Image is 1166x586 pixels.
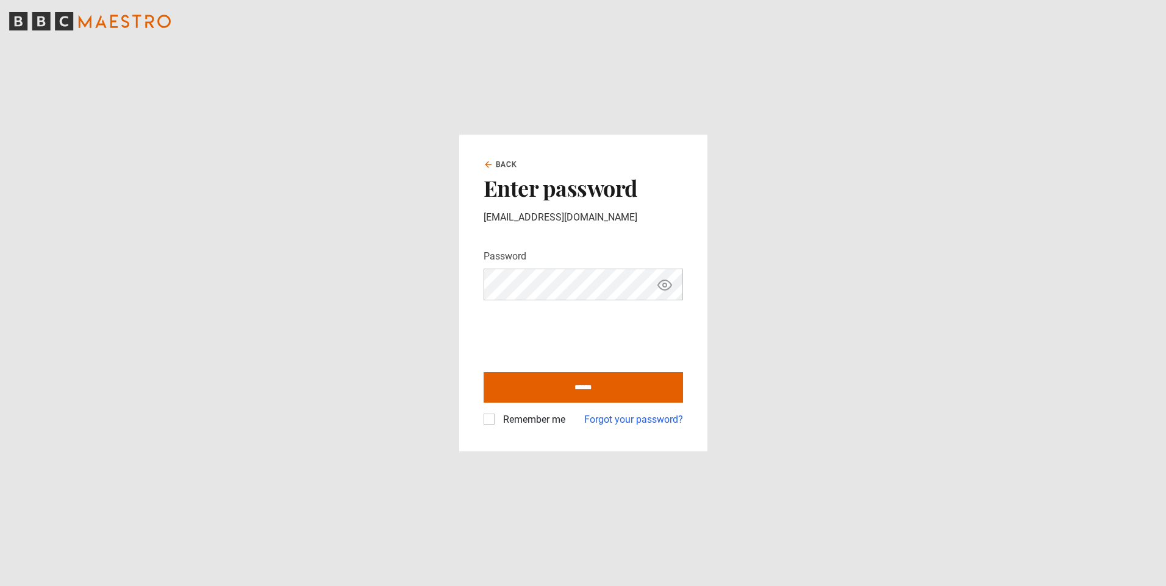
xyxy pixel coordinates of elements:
button: Show password [654,274,675,295]
a: Forgot your password? [584,412,683,427]
a: Back [484,159,518,170]
label: Remember me [498,412,565,427]
p: [EMAIL_ADDRESS][DOMAIN_NAME] [484,210,683,225]
h2: Enter password [484,175,683,200]
iframe: reCAPTCHA [484,310,669,358]
svg: BBC Maestro [9,12,171,30]
label: Password [484,249,526,264]
span: Back [496,159,518,170]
